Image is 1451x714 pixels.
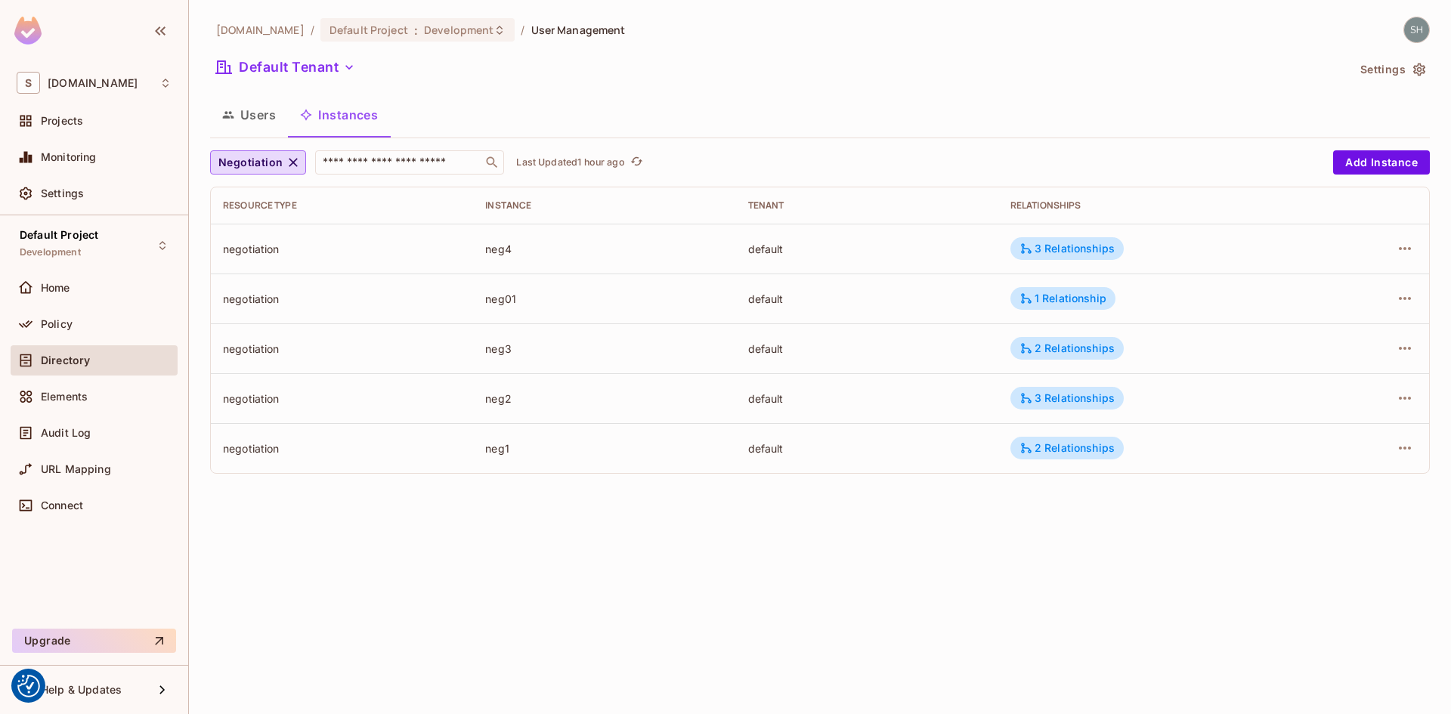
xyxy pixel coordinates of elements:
[1019,342,1115,355] div: 2 Relationships
[17,72,40,94] span: S
[41,684,122,696] span: Help & Updates
[223,391,461,406] div: negotiation
[329,23,408,37] span: Default Project
[41,391,88,403] span: Elements
[48,77,138,89] span: Workspace: sea.live
[41,354,90,366] span: Directory
[748,342,986,356] div: default
[630,155,643,170] span: refresh
[41,187,84,199] span: Settings
[1010,199,1305,212] div: Relationships
[1019,391,1115,405] div: 3 Relationships
[748,242,986,256] div: default
[20,229,98,241] span: Default Project
[628,153,646,172] button: refresh
[14,17,42,45] img: SReyMgAAAABJRU5ErkJggg==
[485,391,723,406] div: neg2
[288,96,390,134] button: Instances
[424,23,493,37] span: Development
[210,150,306,175] button: Negotiation
[17,675,40,697] img: Revisit consent button
[41,463,111,475] span: URL Mapping
[748,292,986,306] div: default
[521,23,524,37] li: /
[516,156,624,168] p: Last Updated 1 hour ago
[41,115,83,127] span: Projects
[625,153,646,172] span: Click to refresh data
[20,246,81,258] span: Development
[1019,292,1106,305] div: 1 Relationship
[223,342,461,356] div: negotiation
[223,242,461,256] div: negotiation
[218,153,283,172] span: Negotiation
[1404,17,1429,42] img: shyamalan.chemmery@testshipping.com
[41,282,70,294] span: Home
[41,427,91,439] span: Audit Log
[485,441,723,456] div: neg1
[12,629,176,653] button: Upgrade
[1333,150,1430,175] button: Add Instance
[223,292,461,306] div: negotiation
[485,199,723,212] div: Instance
[748,441,986,456] div: default
[531,23,626,37] span: User Management
[41,499,83,512] span: Connect
[223,199,461,212] div: Resource type
[1354,57,1430,82] button: Settings
[311,23,314,37] li: /
[210,96,288,134] button: Users
[485,342,723,356] div: neg3
[748,391,986,406] div: default
[413,24,419,36] span: :
[216,23,305,37] span: the active workspace
[17,675,40,697] button: Consent Preferences
[223,441,461,456] div: negotiation
[1019,242,1115,255] div: 3 Relationships
[748,199,986,212] div: Tenant
[41,151,97,163] span: Monitoring
[1019,441,1115,455] div: 2 Relationships
[210,55,361,79] button: Default Tenant
[41,318,73,330] span: Policy
[485,242,723,256] div: neg4
[485,292,723,306] div: neg01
